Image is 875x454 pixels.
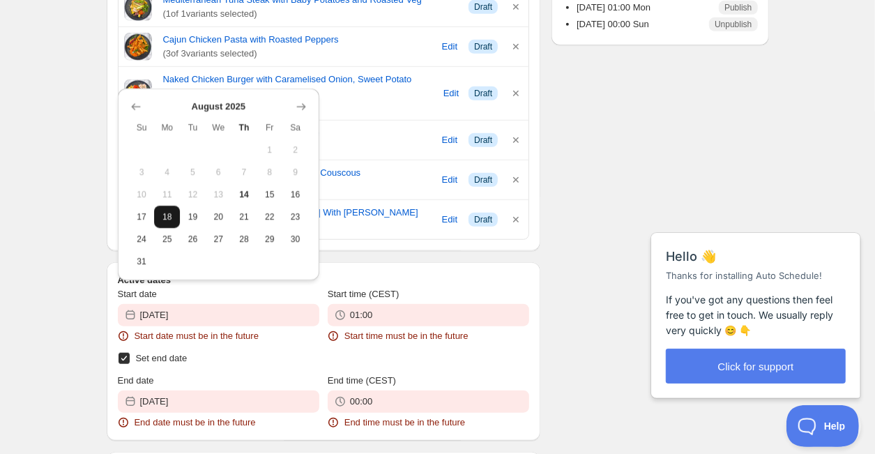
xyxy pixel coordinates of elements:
span: Start time must be in the future [344,329,469,343]
span: 19 [185,211,200,222]
p: [DATE] 00:00 Sun [577,17,649,31]
span: End time must be in the future [344,416,465,430]
span: End date must be in the future [135,416,256,430]
span: 27 [211,234,226,245]
th: Sunday [129,116,155,139]
button: Wednesday August 13 2025 [206,183,231,206]
button: Show previous month, July 2025 [126,97,146,116]
span: 28 [237,234,252,245]
button: Monday August 25 2025 [154,228,180,250]
span: Set end date [136,353,188,363]
th: Thursday [231,116,257,139]
button: Saturday August 30 2025 [282,228,308,250]
button: Sunday August 3 2025 [129,161,155,183]
span: Edit [442,133,457,147]
a: Naked Chicken Burger with Caramelised Onion, Sweet Potato Wedges & Coleslaw [163,73,434,100]
button: Sunday August 24 2025 [129,228,155,250]
span: ( 1 of 1 variants selected) [163,7,458,21]
button: Edit [434,129,466,151]
button: Tuesday August 5 2025 [180,161,206,183]
span: 26 [185,234,200,245]
button: Friday August 8 2025 [257,161,282,183]
th: Monday [154,116,180,139]
span: 24 [135,234,149,245]
span: Draft [474,174,492,186]
span: Draft [474,214,492,225]
span: Mo [160,122,174,133]
span: 2 [288,144,303,156]
span: 30 [288,234,303,245]
span: 6 [211,167,226,178]
span: 14 [237,189,252,200]
span: 5 [185,167,200,178]
h2: Active dates [118,273,530,287]
iframe: Help Scout Beacon - Open [786,405,861,447]
button: Friday August 1 2025 [257,139,282,161]
button: Friday August 15 2025 [257,183,282,206]
span: ( 3 of 3 variants selected) [163,47,431,61]
button: Saturday August 2 2025 [282,139,308,161]
th: Friday [257,116,282,139]
button: Edit [434,36,466,58]
span: 18 [160,211,174,222]
span: Su [135,122,149,133]
span: Draft [474,135,492,146]
span: 17 [135,211,149,222]
span: 9 [288,167,303,178]
span: 1 [262,144,277,156]
button: Saturday August 23 2025 [282,206,308,228]
button: Thursday August 7 2025 [231,161,257,183]
button: Edit [434,169,466,191]
span: Th [237,122,252,133]
span: Tu [185,122,200,133]
button: Friday August 22 2025 [257,206,282,228]
button: Tuesday August 26 2025 [180,228,206,250]
th: Wednesday [206,116,231,139]
span: Publish [724,2,752,13]
span: Start time (CEST) [328,289,400,299]
button: Friday August 29 2025 [257,228,282,250]
span: 16 [288,189,303,200]
span: 8 [262,167,277,178]
button: Wednesday August 20 2025 [206,206,231,228]
span: 12 [185,189,200,200]
span: Start date must be in the future [135,329,259,343]
span: End date [118,375,154,386]
button: Thursday August 21 2025 [231,206,257,228]
span: 20 [211,211,226,222]
span: Draft [474,88,492,99]
span: 23 [288,211,303,222]
span: Draft [474,1,492,13]
span: We [211,122,226,133]
button: Edit [434,209,466,231]
button: Thursday August 28 2025 [231,228,257,250]
th: Tuesday [180,116,206,139]
span: 7 [237,167,252,178]
button: Saturday August 16 2025 [282,183,308,206]
span: Sa [288,122,303,133]
span: 22 [262,211,277,222]
button: Wednesday August 27 2025 [206,228,231,250]
span: 11 [160,189,174,200]
button: Sunday August 10 2025 [129,183,155,206]
button: Wednesday August 6 2025 [206,161,231,183]
button: Saturday August 9 2025 [282,161,308,183]
span: 29 [262,234,277,245]
button: Monday August 11 2025 [154,183,180,206]
a: Cajun Chicken Pasta with Roasted Peppers [163,33,431,47]
span: Edit [443,86,459,100]
span: 25 [160,234,174,245]
button: Tuesday August 19 2025 [180,206,206,228]
iframe: Help Scout Beacon - Messages and Notifications [644,199,869,405]
th: Saturday [282,116,308,139]
span: 31 [135,256,149,267]
span: 3 [135,167,149,178]
span: Draft [474,41,492,52]
span: Edit [442,173,457,187]
span: Unpublish [715,19,752,30]
span: Edit [442,213,457,227]
button: Sunday August 17 2025 [129,206,155,228]
span: 10 [135,189,149,200]
span: Start date [118,289,157,299]
button: Tuesday August 12 2025 [180,183,206,206]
